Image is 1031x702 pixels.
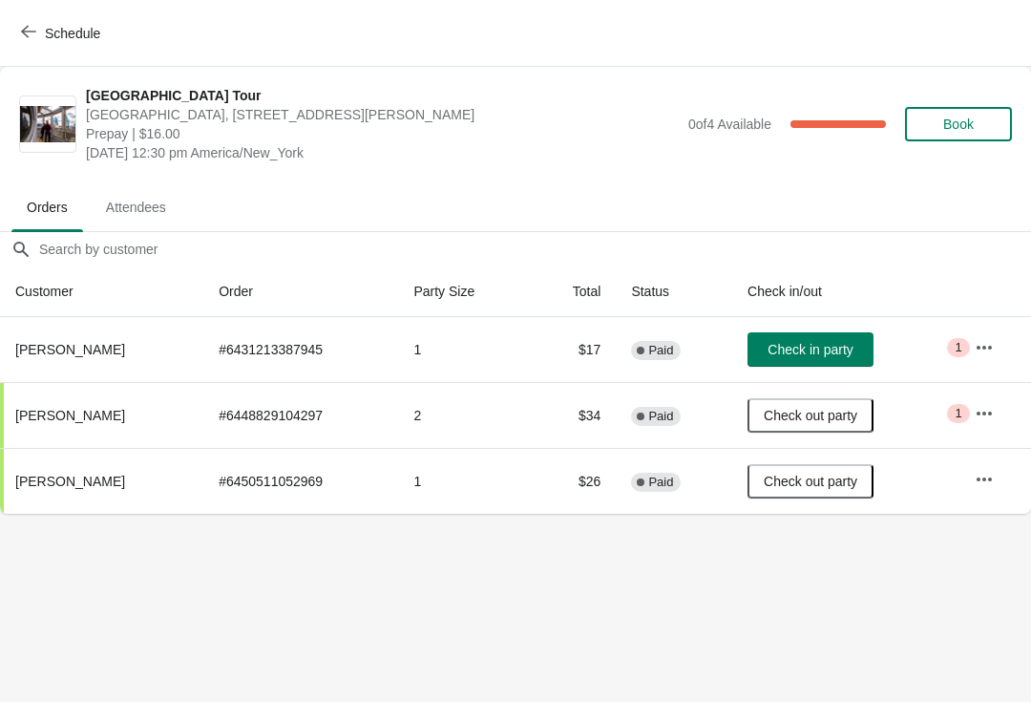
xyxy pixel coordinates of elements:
span: [DATE] 12:30 pm America/New_York [86,143,679,162]
span: Prepay | $16.00 [86,124,679,143]
img: City Hall Tower Tour [20,106,75,143]
th: Order [203,266,398,317]
span: Check in party [768,342,852,357]
td: # 6431213387945 [203,317,398,382]
td: $34 [531,382,616,448]
span: Paid [648,475,673,490]
td: $26 [531,448,616,514]
span: 0 of 4 Available [688,117,771,132]
th: Check in/out [732,266,959,317]
span: Check out party [764,474,857,489]
td: 1 [398,448,531,514]
td: # 6448829104297 [203,382,398,448]
td: 2 [398,382,531,448]
span: Orders [11,190,83,224]
span: [GEOGRAPHIC_DATA], [STREET_ADDRESS][PERSON_NAME] [86,105,679,124]
button: Schedule [10,16,116,51]
span: 1 [955,340,961,355]
button: Check out party [747,398,873,433]
input: Search by customer [38,232,1031,266]
button: Book [905,107,1012,141]
span: [PERSON_NAME] [15,342,125,357]
span: [PERSON_NAME] [15,474,125,489]
button: Check out party [747,464,873,499]
span: Paid [648,343,673,358]
span: Check out party [764,408,857,423]
td: # 6450511052969 [203,448,398,514]
span: 1 [955,406,961,421]
span: Attendees [91,190,181,224]
th: Party Size [398,266,531,317]
span: [GEOGRAPHIC_DATA] Tour [86,86,679,105]
span: Book [943,117,974,132]
span: Schedule [45,26,100,41]
button: Check in party [747,332,873,367]
td: 1 [398,317,531,382]
span: [PERSON_NAME] [15,408,125,423]
span: Paid [648,409,673,424]
td: $17 [531,317,616,382]
th: Status [616,266,732,317]
th: Total [531,266,616,317]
